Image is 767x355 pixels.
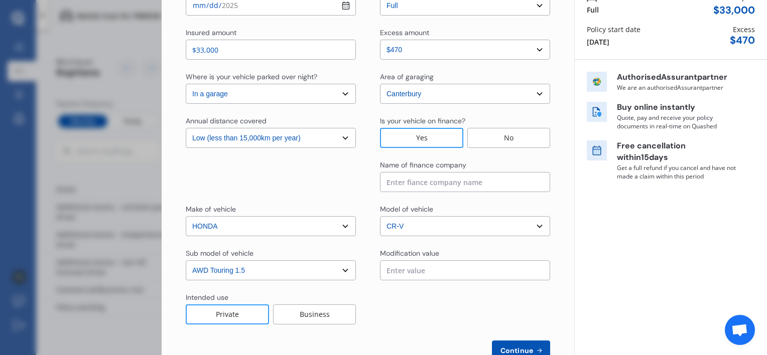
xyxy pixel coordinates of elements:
p: Get a full refund if you cancel and have not made a claim within this period [617,163,737,181]
div: No [467,128,550,148]
div: Annual distance covered [186,116,267,126]
div: Insured amount [186,28,236,38]
img: free cancel icon [587,140,607,160]
input: Enter insured amount [186,40,356,60]
div: [DATE] [587,37,609,47]
div: Make of vehicle [186,204,236,214]
div: Yes [380,128,463,148]
div: Policy start date [587,24,641,35]
div: Intended use [186,292,228,302]
div: Where is your vehicle parked over night? [186,72,317,82]
div: Open chat [725,315,755,345]
input: Enter fiance company name [380,172,550,192]
img: buy online icon [587,102,607,122]
span: Continue [498,346,535,354]
p: We are an authorised Assurant partner [617,83,737,92]
div: Full [587,5,599,15]
div: $ 33,000 [713,5,755,16]
p: Authorised Assurant partner [617,72,737,83]
div: Modification value [380,248,439,258]
div: Model of vehicle [380,204,433,214]
div: $ 470 [730,35,755,46]
p: Buy online instantly [617,102,737,113]
img: insurer icon [587,72,607,92]
div: Private [186,304,269,324]
div: Name of finance company [380,160,466,170]
div: Business [273,304,356,324]
div: Is your vehicle on finance? [380,116,465,126]
div: Excess amount [380,28,429,38]
p: Quote, pay and receive your policy documents in real-time on Quashed [617,113,737,130]
p: Free cancellation within 15 days [617,140,737,163]
div: Excess [733,24,755,35]
div: Sub model of vehicle [186,248,253,258]
input: Enter value [380,260,550,280]
div: Area of garaging [380,72,434,82]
